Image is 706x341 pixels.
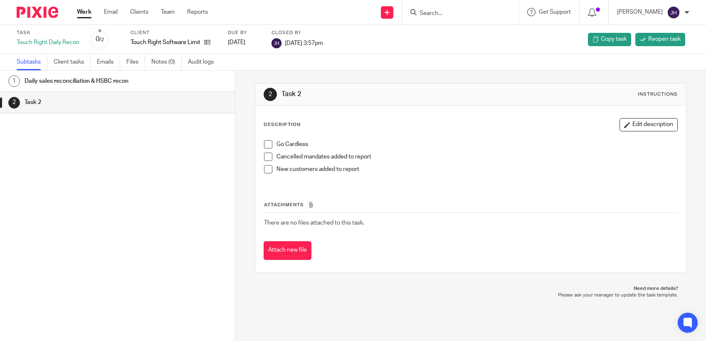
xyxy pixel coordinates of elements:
[187,8,208,16] a: Reports
[264,241,311,260] button: Attach new file
[264,88,277,101] div: 2
[8,75,20,87] div: 1
[588,33,631,46] a: Copy task
[17,38,79,47] div: Touch Right Daily Recon
[281,90,489,99] h1: Task 2
[131,30,217,36] label: Client
[276,153,677,161] p: Cancelled mandates added to report
[539,9,571,15] span: Get Support
[264,220,364,226] span: There are no files attached to this task.
[228,30,261,36] label: Due by
[617,8,663,16] p: [PERSON_NAME]
[620,118,678,131] button: Edit description
[25,75,159,87] h1: Daily sales reconciliation & HSBC recon
[667,6,680,19] img: svg%3E
[188,54,220,70] a: Audit logs
[276,140,677,148] p: Go Cardless
[272,38,281,48] img: svg%3E
[8,97,20,109] div: 2
[419,10,494,17] input: Search
[263,292,678,299] p: Please ask your manager to update the task template.
[264,203,304,207] span: Attachments
[97,54,120,70] a: Emails
[104,8,118,16] a: Email
[131,38,200,47] p: Touch Right Software Limited
[161,8,175,16] a: Team
[263,285,678,292] p: Need more details?
[601,35,627,43] span: Copy task
[77,8,91,16] a: Work
[96,35,104,44] div: 0
[99,37,104,42] small: /2
[151,54,182,70] a: Notes (0)
[228,38,261,47] div: [DATE]
[130,8,148,16] a: Clients
[272,30,323,36] label: Closed by
[17,54,47,70] a: Subtasks
[648,35,681,43] span: Reopen task
[276,165,677,173] p: New customers added to report
[126,54,145,70] a: Files
[285,40,323,46] span: [DATE] 3:57pm
[638,91,678,98] div: Instructions
[264,121,301,128] p: Description
[25,96,159,109] h1: Task 2
[17,30,79,36] label: Task
[54,54,91,70] a: Client tasks
[17,7,58,18] img: Pixie
[635,33,685,46] a: Reopen task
